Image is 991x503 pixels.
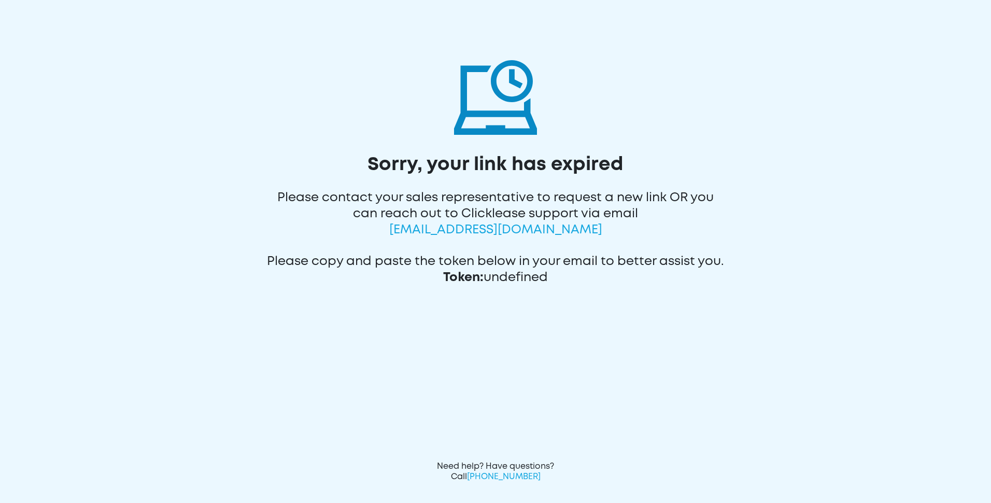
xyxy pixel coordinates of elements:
[389,225,602,235] span: [EMAIL_ADDRESS][DOMAIN_NAME]
[467,473,541,481] span: [PHONE_NUMBER]
[433,462,558,482] div: Need help? Have questions? Call
[454,52,537,135] img: invalid-token-icon.svg
[443,272,484,283] span: Token:
[266,177,725,241] div: Please contact your sales representative to request a new link OR you can reach out to Clicklease...
[266,241,725,288] div: Please copy and paste the token below in your email to better assist you. undefined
